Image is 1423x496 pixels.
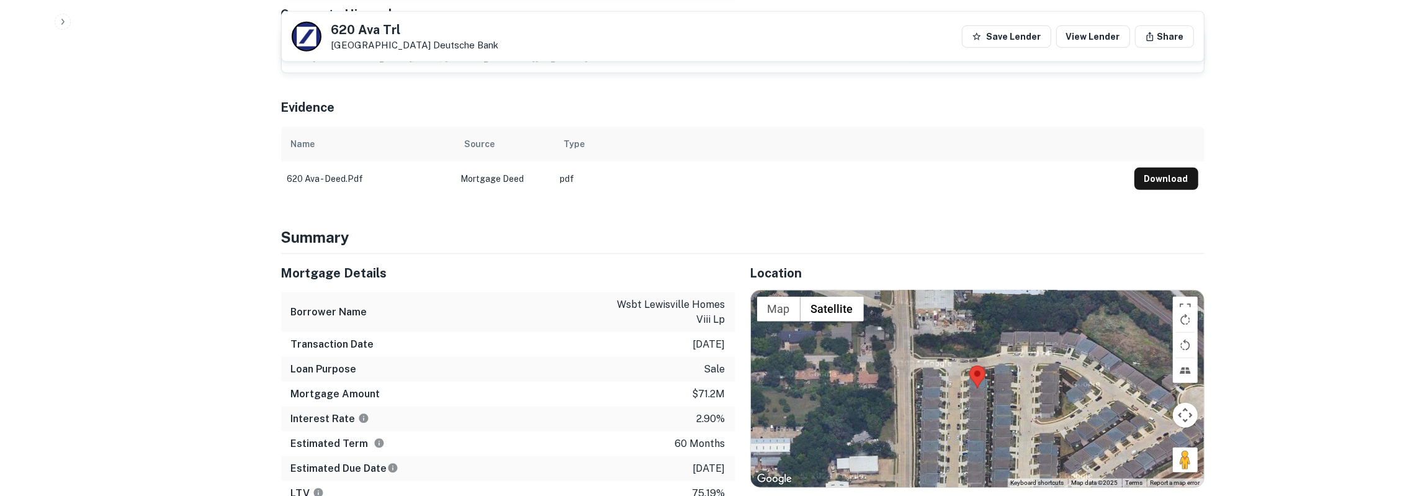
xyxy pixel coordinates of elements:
th: Name [281,127,455,161]
div: Type [564,137,585,151]
img: Google [754,471,795,487]
div: Source [465,137,495,151]
p: wsbt lewisville homes viii lp [614,297,725,327]
a: Terms (opens in new tab) [1126,479,1143,486]
button: Save Lender [962,25,1051,48]
a: Deutsche Bank [434,40,499,50]
div: scrollable content [281,127,1205,196]
p: 2.90% [697,412,725,426]
p: [DATE] [693,337,725,352]
th: Source [455,127,554,161]
div: Name [291,137,315,151]
button: Drag Pegman onto the map to open Street View [1173,448,1198,472]
p: sale [704,362,725,377]
button: Map camera controls [1173,403,1198,428]
h5: Mortgage Details [281,264,735,282]
th: Type [554,127,1128,161]
p: $71.2m [693,387,725,402]
h6: Loan Purpose [291,362,357,377]
a: View Lender [1056,25,1130,48]
h5: Evidence [281,98,335,117]
svg: Estimate is based on a standard schedule for this type of loan. [387,462,398,474]
h5: Location [750,264,1205,282]
p: [DATE] [693,461,725,476]
h6: Estimated Term [291,436,385,451]
iframe: Chat Widget [1361,397,1423,456]
h6: Estimated Due Date [291,461,398,476]
p: 60 months [675,436,725,451]
button: Share [1135,25,1194,48]
a: Report a map error [1151,479,1200,486]
h6: Transaction Date [291,337,374,352]
svg: The interest rates displayed on the website are for informational purposes only and may be report... [358,413,369,424]
td: pdf [554,161,1128,196]
h5: 620 Ava Trl [331,24,499,36]
button: Show street map [757,297,801,322]
p: [GEOGRAPHIC_DATA] [331,40,499,51]
button: Keyboard shortcuts [1011,479,1064,487]
td: 620 ava - deed.pdf [281,161,455,196]
td: Mortgage Deed [455,161,554,196]
h4: Summary [281,226,1205,248]
h6: Mortgage Amount [291,387,380,402]
button: Rotate map counterclockwise [1173,333,1198,358]
button: Toggle fullscreen view [1173,297,1198,322]
svg: Term is based on a standard schedule for this type of loan. [374,438,385,449]
span: Map data ©2025 [1072,479,1118,486]
a: Open this area in Google Maps (opens a new window) [754,471,795,487]
button: Show satellite imagery [801,297,864,322]
h6: Interest Rate [291,412,369,426]
h6: Borrower Name [291,305,367,320]
button: Download [1134,168,1198,190]
h5: Corporate Hierarchy [281,5,403,24]
button: Tilt map [1173,358,1198,383]
button: Rotate map clockwise [1173,307,1198,332]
